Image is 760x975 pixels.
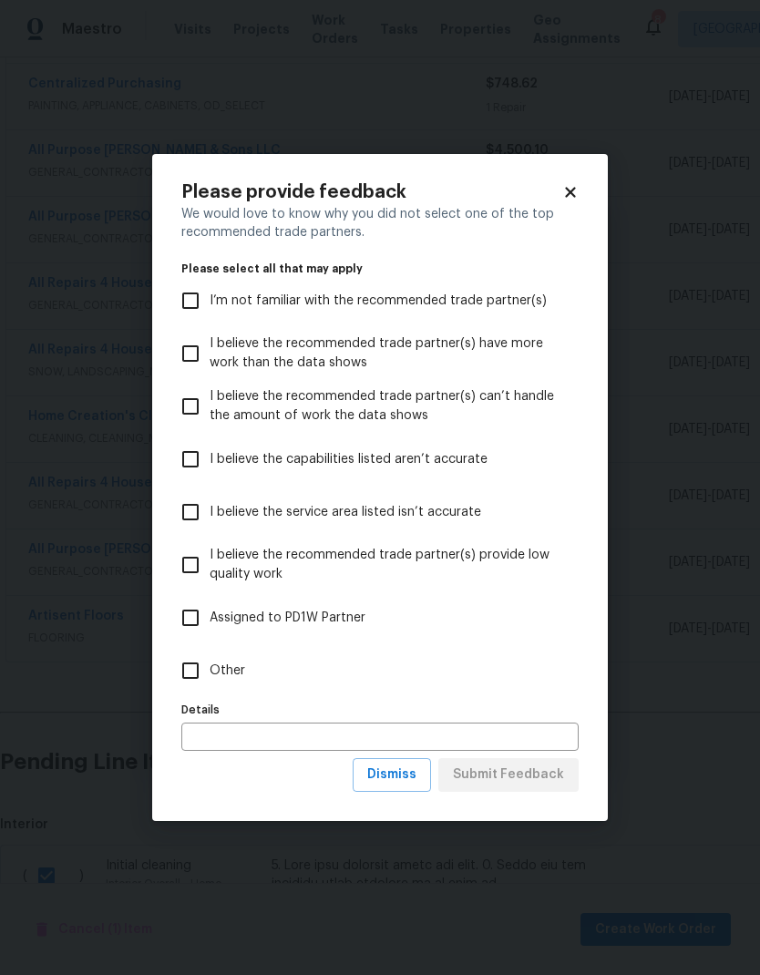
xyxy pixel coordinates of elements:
div: We would love to know why you did not select one of the top recommended trade partners. [181,205,579,241]
span: I believe the recommended trade partner(s) have more work than the data shows [210,334,564,373]
span: I believe the recommended trade partner(s) provide low quality work [210,546,564,584]
legend: Please select all that may apply [181,263,579,274]
button: Dismiss [353,758,431,792]
span: I believe the service area listed isn’t accurate [210,503,481,522]
span: I believe the capabilities listed aren’t accurate [210,450,488,469]
span: Dismiss [367,764,416,786]
span: Assigned to PD1W Partner [210,609,365,628]
label: Details [181,704,579,715]
span: I believe the recommended trade partner(s) can’t handle the amount of work the data shows [210,387,564,426]
span: I’m not familiar with the recommended trade partner(s) [210,292,547,311]
h2: Please provide feedback [181,183,562,201]
span: Other [210,662,245,681]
